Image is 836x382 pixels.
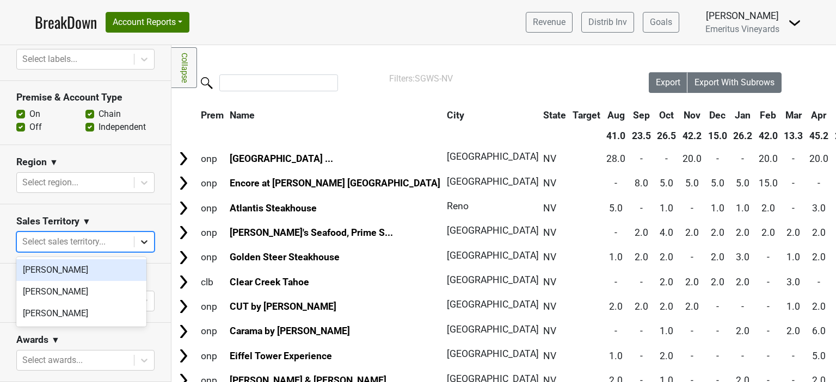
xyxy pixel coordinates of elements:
span: 3.0 [786,277,800,287]
span: 1.0 [609,350,623,361]
span: 28.0 [606,153,625,164]
span: 3.0 [736,252,749,262]
div: Filters: [389,72,618,85]
span: [GEOGRAPHIC_DATA] [447,151,539,162]
button: Export [649,72,688,93]
th: Jan: activate to sort column ascending [730,105,755,125]
h3: Awards [16,334,48,346]
span: - [614,227,617,238]
span: 5.0 [711,178,724,189]
span: 8.0 [635,178,648,189]
th: Name: activate to sort column ascending [228,105,444,125]
span: 5.0 [736,178,749,189]
a: Collapse [171,47,197,88]
a: Goals [643,12,679,33]
span: - [640,325,643,336]
span: - [792,203,795,214]
span: NV [543,350,556,361]
th: 41.0 [604,126,628,146]
td: onp [198,221,226,244]
span: - [640,350,643,361]
th: State: activate to sort column ascending [540,105,569,125]
a: Clear Creek Tahoe [230,277,309,287]
img: Arrow right [175,200,192,216]
span: - [817,178,820,189]
a: Revenue [526,12,573,33]
th: 26.2 [730,126,755,146]
img: Arrow right [175,348,192,364]
th: 42.2 [680,126,704,146]
h3: Sales Territory [16,216,79,227]
th: 26.5 [655,126,679,146]
img: Arrow right [175,175,192,191]
a: [GEOGRAPHIC_DATA] ... [230,153,333,164]
span: 2.0 [635,252,648,262]
span: - [767,350,770,361]
span: Emeritus Vineyards [705,24,779,34]
span: ▼ [51,334,60,347]
span: 2.0 [812,301,826,312]
a: Golden Steer Steakhouse [230,252,340,262]
span: NV [543,301,556,312]
span: 1.0 [660,325,673,336]
th: Mar: activate to sort column ascending [782,105,806,125]
img: Arrow right [175,274,192,290]
span: 2.0 [812,227,826,238]
th: City: activate to sort column ascending [444,105,534,125]
span: NV [543,153,556,164]
th: Dec: activate to sort column ascending [705,105,730,125]
th: Oct: activate to sort column ascending [655,105,679,125]
span: - [817,277,820,287]
span: Export With Subrows [694,77,774,87]
th: Target: activate to sort column ascending [570,105,603,125]
span: - [767,301,770,312]
th: 45.2 [807,126,831,146]
td: onp [198,172,226,195]
th: Nov: activate to sort column ascending [680,105,704,125]
div: [PERSON_NAME] [16,259,146,281]
span: 6.0 [812,325,826,336]
span: 1.0 [609,252,623,262]
span: 2.0 [736,277,749,287]
a: Encore at [PERSON_NAME] [GEOGRAPHIC_DATA] [230,178,440,189]
span: [GEOGRAPHIC_DATA] [447,324,539,335]
span: - [640,153,643,164]
span: 2.0 [736,227,749,238]
span: [GEOGRAPHIC_DATA] [447,299,539,310]
span: [GEOGRAPHIC_DATA] [447,348,539,359]
span: 2.0 [660,350,673,361]
th: 23.5 [629,126,654,146]
th: &nbsp;: activate to sort column ascending [173,105,197,125]
span: NV [543,252,556,262]
span: 5.0 [685,178,699,189]
span: - [691,350,693,361]
img: Arrow right [175,224,192,241]
span: - [640,277,643,287]
div: [PERSON_NAME] [16,303,146,324]
a: Eiffel Tower Experience [230,350,332,361]
th: Prem: activate to sort column ascending [198,105,226,125]
span: - [691,252,693,262]
span: NV [543,325,556,336]
th: Aug: activate to sort column ascending [604,105,628,125]
a: Carama by [PERSON_NAME] [230,325,350,336]
img: Dropdown Menu [788,16,801,29]
img: Arrow right [175,249,192,266]
span: - [792,178,795,189]
label: Independent [99,121,146,134]
span: 5.0 [812,350,826,361]
td: onp [198,147,226,170]
th: 13.3 [782,126,806,146]
span: 2.0 [786,227,800,238]
label: Chain [99,108,121,121]
span: 2.0 [685,301,699,312]
span: 2.0 [761,227,775,238]
span: 2.0 [711,227,724,238]
span: 5.0 [609,203,623,214]
span: 15.0 [759,178,778,189]
td: onp [198,295,226,318]
span: 2.0 [660,252,673,262]
span: NV [543,178,556,189]
span: 2.0 [635,301,648,312]
span: - [614,178,617,189]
